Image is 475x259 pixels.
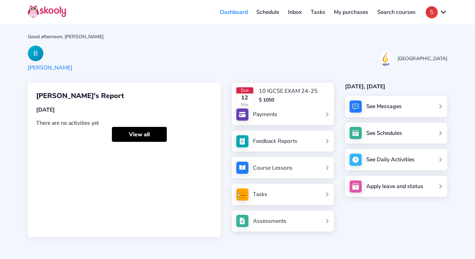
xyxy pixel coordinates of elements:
div: Mar [236,102,253,108]
img: courses.jpg [236,162,248,174]
div: There are no activities yet [36,119,212,127]
div: Due [236,87,253,94]
div: Good afternoon, [PERSON_NAME] [28,33,447,40]
div: [DATE] [36,106,212,114]
a: View all [112,127,167,142]
div: $ 1050 [259,97,318,103]
img: messages.jpg [350,100,362,113]
img: activity.jpg [350,154,362,166]
div: See Daily Activities [366,156,415,163]
a: Dashboard [215,7,252,18]
div: See Messages [366,103,402,110]
div: Payments [253,111,277,118]
div: 12 [236,94,253,102]
a: Assessments [236,215,329,227]
div: Feedback Reports [253,137,297,145]
img: Skooly [28,5,66,18]
a: Feedback Reports [236,135,329,147]
a: Schedule [252,7,284,18]
img: apply_leave.jpg [350,180,362,193]
span: [PERSON_NAME]'s Report [36,91,124,100]
div: [DATE], [DATE] [345,83,447,90]
div: [PERSON_NAME] [28,64,72,72]
img: schedule.jpg [350,127,362,139]
a: See Daily Activities [345,149,447,170]
a: Course Lessons [236,162,329,174]
button: Schevron down outline [426,6,447,18]
a: Tasks [306,7,330,18]
img: tasksForMpWeb.png [236,188,248,201]
img: see_atten.jpg [236,135,248,147]
div: B [28,46,43,61]
div: [GEOGRAPHIC_DATA] [398,55,447,62]
div: Assessments [253,217,286,225]
div: See Schedules [366,129,402,137]
a: See Schedules [345,123,447,144]
a: Tasks [236,188,329,201]
img: 20170717074618169820408676579146e5rDExiun0FCoEly0V.png [380,51,391,66]
img: assessments.jpg [236,215,248,227]
a: My purchases [329,7,373,18]
a: Payments [236,108,329,121]
div: 10 IGCSE EXAM 24-25 [259,87,318,95]
div: Apply leave and status [366,183,423,190]
a: Search courses [373,7,420,18]
div: Tasks [253,191,267,198]
div: Course Lessons [253,164,293,172]
a: Inbox [284,7,306,18]
img: payments.jpg [236,108,248,121]
a: Apply leave and status [345,176,447,197]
